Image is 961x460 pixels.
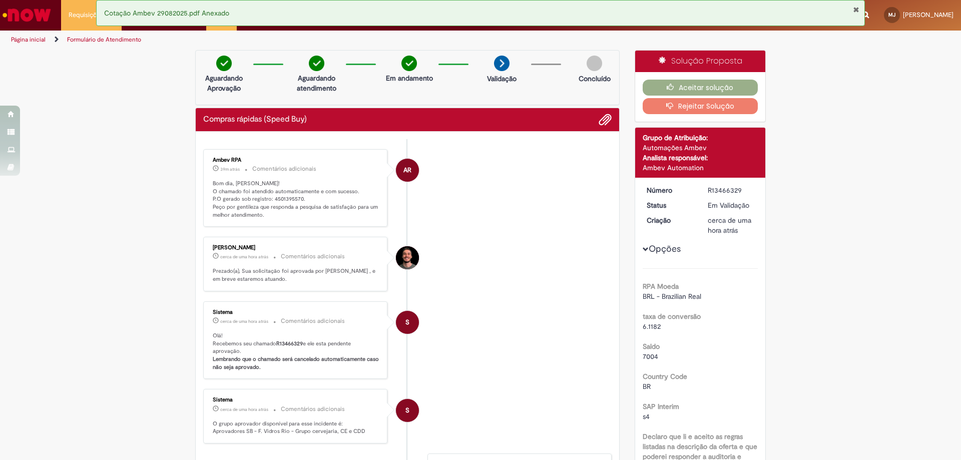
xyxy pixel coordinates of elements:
[213,309,379,315] div: Sistema
[643,292,701,301] span: BRL - Brazilian Real
[396,159,419,182] div: Ambev RPA
[213,332,379,371] p: Olá! Recebemos seu chamado e ele esta pendente aprovação.
[309,56,324,71] img: check-circle-green.png
[643,143,758,153] div: Automações Ambev
[708,215,754,235] div: 01/09/2025 08:45:28
[639,200,701,210] dt: Status
[216,56,232,71] img: check-circle-green.png
[494,56,510,71] img: arrow-next.png
[643,282,679,291] b: RPA Moeda
[220,406,268,412] time: 01/09/2025 08:45:37
[643,412,650,421] span: s4
[708,185,754,195] div: R13466329
[635,51,766,72] div: Solução Proposta
[643,80,758,96] button: Aceitar solução
[405,398,409,422] span: S
[200,73,248,93] p: Aguardando Aprovação
[1,5,53,25] img: ServiceNow
[220,166,240,172] time: 01/09/2025 09:24:44
[396,311,419,334] div: System
[220,318,268,324] time: 01/09/2025 08:45:41
[643,322,661,331] span: 6.1182
[643,153,758,163] div: Analista responsável:
[203,115,307,124] h2: Compras rápidas (Speed Buy) Histórico de tíquete
[213,420,379,435] p: O grupo aprovador disponível para esse incidente é: Aprovadores SB - F. Vidros Rio - Grupo cervej...
[708,216,751,235] time: 01/09/2025 08:45:28
[708,216,751,235] span: cerca de uma hora atrás
[643,163,758,173] div: Ambev Automation
[708,200,754,210] div: Em Validação
[213,355,380,371] b: Lembrando que o chamado será cancelado automaticamente caso não seja aprovado.
[220,254,268,260] span: cerca de uma hora atrás
[281,405,345,413] small: Comentários adicionais
[587,56,602,71] img: img-circle-grey.png
[67,36,141,44] a: Formulário de Atendimento
[104,9,229,18] span: Cotação Ambev 29082025.pdf Anexado
[403,158,411,182] span: AR
[252,165,316,173] small: Comentários adicionais
[639,215,701,225] dt: Criação
[643,372,687,381] b: Country Code
[281,252,345,261] small: Comentários adicionais
[386,73,433,83] p: Em andamento
[903,11,953,19] span: [PERSON_NAME]
[220,166,240,172] span: 39m atrás
[292,73,341,93] p: Aguardando atendimento
[281,317,345,325] small: Comentários adicionais
[405,310,409,334] span: S
[888,12,895,18] span: MJ
[396,246,419,269] div: Rodrigo Castro De Souza
[213,180,379,219] p: Bom dia, [PERSON_NAME]! O chamado foi atendido automaticamente e com sucesso. P.O gerado sob regi...
[213,397,379,403] div: Sistema
[643,312,701,321] b: taxa de conversão
[487,74,517,84] p: Validação
[11,36,46,44] a: Página inicial
[579,74,611,84] p: Concluído
[220,406,268,412] span: cerca de uma hora atrás
[643,342,660,351] b: Saldo
[213,245,379,251] div: [PERSON_NAME]
[643,98,758,114] button: Rejeitar Solução
[213,157,379,163] div: Ambev RPA
[220,254,268,260] time: 01/09/2025 09:14:53
[396,399,419,422] div: System
[643,402,679,411] b: SAP Interim
[599,113,612,126] button: Adicionar anexos
[8,31,633,49] ul: Trilhas de página
[69,10,104,20] span: Requisições
[220,318,268,324] span: cerca de uma hora atrás
[401,56,417,71] img: check-circle-green.png
[853,6,859,14] button: Fechar Notificação
[213,267,379,283] p: Prezado(a), Sua solicitação foi aprovada por [PERSON_NAME] , e em breve estaremos atuando.
[276,340,303,347] b: R13466329
[643,133,758,143] div: Grupo de Atribuição:
[643,382,651,391] span: BR
[643,352,658,361] span: 7004
[639,185,701,195] dt: Número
